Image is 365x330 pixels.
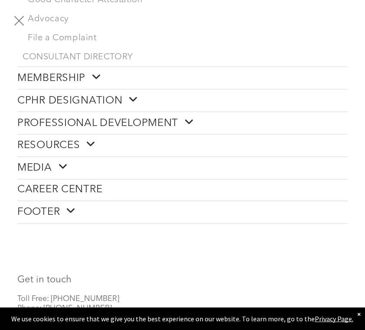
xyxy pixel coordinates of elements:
a: Advocacy [23,10,348,29]
a: MEDIA [17,157,348,179]
div: Dismiss notification [357,310,361,318]
button: menu [8,10,30,32]
a: PROFESSIONAL DEVELOPMENT [17,112,348,134]
a: FOOTER [17,201,348,223]
a: MEMBERSHIP [17,67,348,89]
a: Privacy Page. [315,314,354,323]
a: File a Complaint [23,29,348,48]
a: CAREER CENTRE [17,180,348,201]
a: RESOURCES [17,135,348,157]
a: CONSULTANT DIRECTORY [17,48,348,67]
span: Toll Free: [PHONE_NUMBER] [17,295,119,303]
span: PROFESSIONAL DEVELOPMENT [17,116,194,130]
font: Get in touch [17,275,72,285]
span: Phone: [PHONE_NUMBER] [17,305,112,313]
a: CPHR DESIGNATION [17,90,348,112]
